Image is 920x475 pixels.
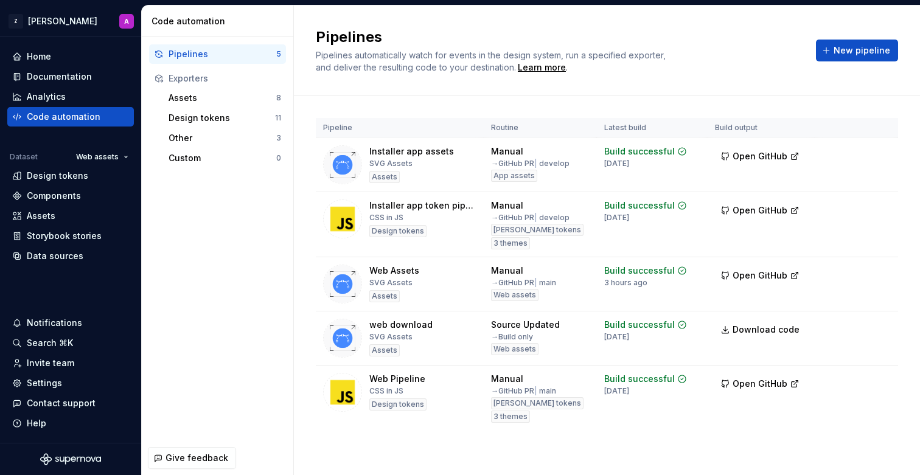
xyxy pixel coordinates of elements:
[316,50,668,72] span: Pipelines automatically watch for events in the design system, run a specified exporter, and deli...
[733,204,787,217] span: Open GitHub
[715,207,805,217] a: Open GitHub
[152,15,288,27] div: Code automation
[534,278,537,287] span: |
[369,373,425,385] div: Web Pipeline
[275,113,281,123] div: 11
[597,118,708,138] th: Latest build
[7,333,134,353] button: Search ⌘K
[491,265,523,277] div: Manual
[604,265,675,277] div: Build successful
[27,50,51,63] div: Home
[316,27,801,47] h2: Pipelines
[534,213,537,222] span: |
[604,278,647,288] div: 3 hours ago
[604,199,675,212] div: Build successful
[7,313,134,333] button: Notifications
[7,414,134,433] button: Help
[604,319,675,331] div: Build successful
[369,332,413,342] div: SVG Assets
[491,159,570,168] div: → GitHub PR develop
[516,63,568,72] span: .
[169,72,281,85] div: Exporters
[604,213,629,223] div: [DATE]
[27,111,100,123] div: Code automation
[169,112,275,124] div: Design tokens
[604,332,629,342] div: [DATE]
[149,44,286,64] button: Pipelines5
[369,171,400,183] div: Assets
[2,8,139,34] button: Z[PERSON_NAME]A
[27,317,82,329] div: Notifications
[27,230,102,242] div: Storybook stories
[369,319,433,331] div: web download
[28,15,97,27] div: [PERSON_NAME]
[369,386,403,396] div: CSS in JS
[7,353,134,373] a: Invite team
[7,166,134,185] a: Design tokens
[493,238,528,248] span: 3 themes
[27,210,55,222] div: Assets
[715,153,805,163] a: Open GitHub
[715,199,805,221] button: Open GitHub
[7,226,134,246] a: Storybook stories
[715,265,805,286] button: Open GitHub
[27,170,88,182] div: Design tokens
[27,71,92,83] div: Documentation
[369,145,454,158] div: Installer app assets
[276,153,281,163] div: 0
[491,397,584,409] div: [PERSON_NAME] tokens
[169,48,276,60] div: Pipelines
[10,152,38,162] div: Dataset
[27,190,81,202] div: Components
[169,152,276,164] div: Custom
[276,49,281,59] div: 5
[491,373,523,385] div: Manual
[733,269,787,282] span: Open GitHub
[124,16,129,26] div: A
[7,107,134,127] a: Code automation
[7,67,134,86] a: Documentation
[534,159,537,168] span: |
[518,61,566,74] a: Learn more
[834,44,890,57] span: New pipeline
[27,397,96,409] div: Contact support
[369,225,427,237] div: Design tokens
[491,213,570,223] div: → GitHub PR develop
[164,108,286,128] button: Design tokens11
[40,453,101,465] svg: Supernova Logo
[316,118,484,138] th: Pipeline
[9,14,23,29] div: Z
[164,88,286,108] button: Assets8
[715,319,807,341] a: Download code
[369,278,413,288] div: SVG Assets
[27,417,46,429] div: Help
[491,170,537,182] div: App assets
[733,324,800,336] span: Download code
[491,386,556,396] div: → GitHub PR main
[27,91,66,103] div: Analytics
[715,272,805,282] a: Open GitHub
[715,373,805,395] button: Open GitHub
[27,357,74,369] div: Invite team
[369,265,419,277] div: Web Assets
[369,344,400,356] div: Assets
[491,289,538,301] div: Web assets
[491,332,533,342] div: → Build only
[7,186,134,206] a: Components
[7,206,134,226] a: Assets
[715,145,805,167] button: Open GitHub
[164,128,286,148] button: Other3
[369,398,427,411] div: Design tokens
[816,40,898,61] button: New pipeline
[604,386,629,396] div: [DATE]
[27,250,83,262] div: Data sources
[491,343,538,355] div: Web assets
[27,337,73,349] div: Search ⌘K
[169,92,276,104] div: Assets
[491,224,584,236] div: [PERSON_NAME] tokens
[169,132,276,144] div: Other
